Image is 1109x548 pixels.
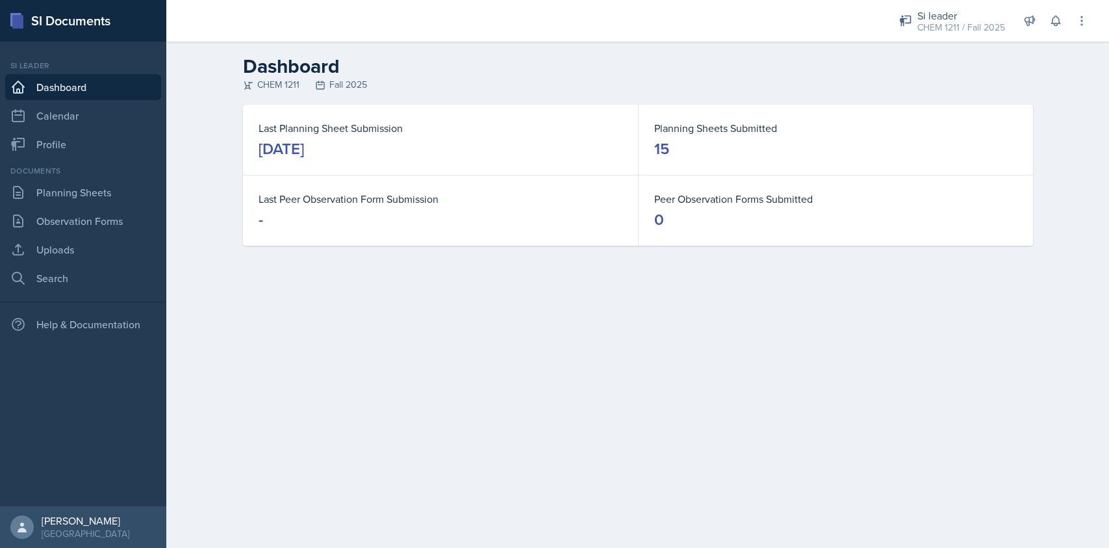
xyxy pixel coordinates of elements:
div: [GEOGRAPHIC_DATA] [42,527,129,540]
div: 0 [654,209,664,230]
a: Calendar [5,103,161,129]
div: 15 [654,138,669,159]
dt: Peer Observation Forms Submitted [654,191,1017,207]
h2: Dashboard [243,55,1033,78]
a: Uploads [5,237,161,263]
div: CHEM 1211 / Fall 2025 [917,21,1005,34]
dt: Last Peer Observation Form Submission [259,191,622,207]
a: Observation Forms [5,208,161,234]
dt: Planning Sheets Submitted [654,120,1017,136]
div: Si leader [5,60,161,72]
div: Help & Documentation [5,311,161,337]
a: Planning Sheets [5,179,161,205]
div: [PERSON_NAME] [42,514,129,527]
div: - [259,209,263,230]
a: Profile [5,131,161,157]
div: CHEM 1211 Fall 2025 [243,78,1033,92]
div: Si leader [917,8,1005,23]
a: Search [5,265,161,291]
div: Documents [5,165,161,177]
a: Dashboard [5,74,161,100]
dt: Last Planning Sheet Submission [259,120,622,136]
div: [DATE] [259,138,304,159]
